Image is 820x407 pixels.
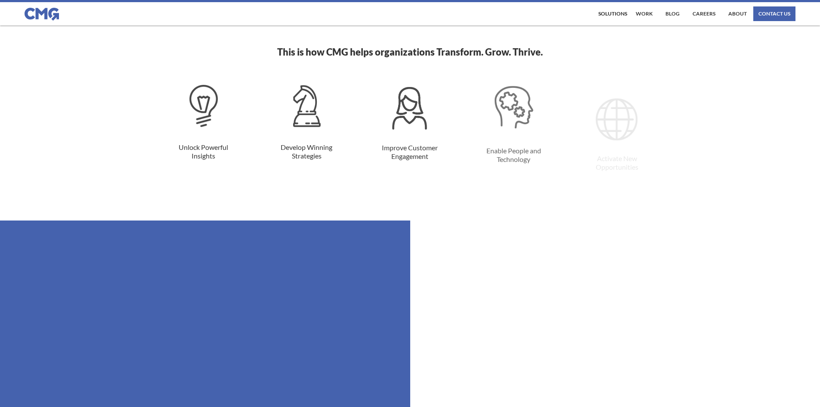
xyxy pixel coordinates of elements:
div: Unlock Powerful Insights [155,143,251,161]
div: Enable People and Technology [465,146,562,164]
div: Develop Winning Strategies [258,143,355,161]
div: Solutions [598,11,627,16]
h2: This is how CMG helps organizations Transform. Grow. Thrive. [164,48,656,56]
img: CMG logo in blue. [25,8,59,21]
div: Activate New Opportunities [569,154,665,172]
a: work [634,6,655,21]
div: contact us [758,11,790,16]
a: Careers [690,6,718,21]
a: About [726,6,749,21]
div: Improve Customer Engagement [362,143,458,161]
a: Blog [663,6,682,21]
